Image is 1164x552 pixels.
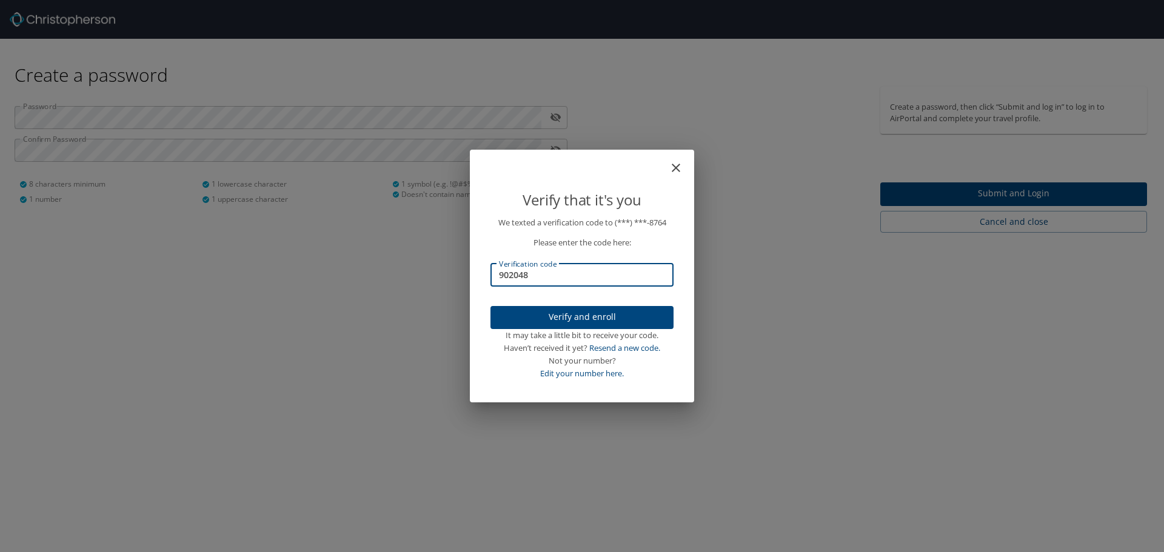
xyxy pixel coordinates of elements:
[490,329,674,342] div: It may take a little bit to receive your code.
[490,216,674,229] p: We texted a verification code to (***) ***- 8764
[589,342,660,353] a: Resend a new code.
[490,188,674,211] p: Verify that it's you
[540,368,624,379] a: Edit your number here.
[490,306,674,330] button: Verify and enroll
[490,342,674,354] div: Haven’t received it yet?
[490,354,674,367] div: Not your number?
[500,310,664,325] span: Verify and enroll
[490,236,674,249] p: Please enter the code here:
[675,155,689,169] button: close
